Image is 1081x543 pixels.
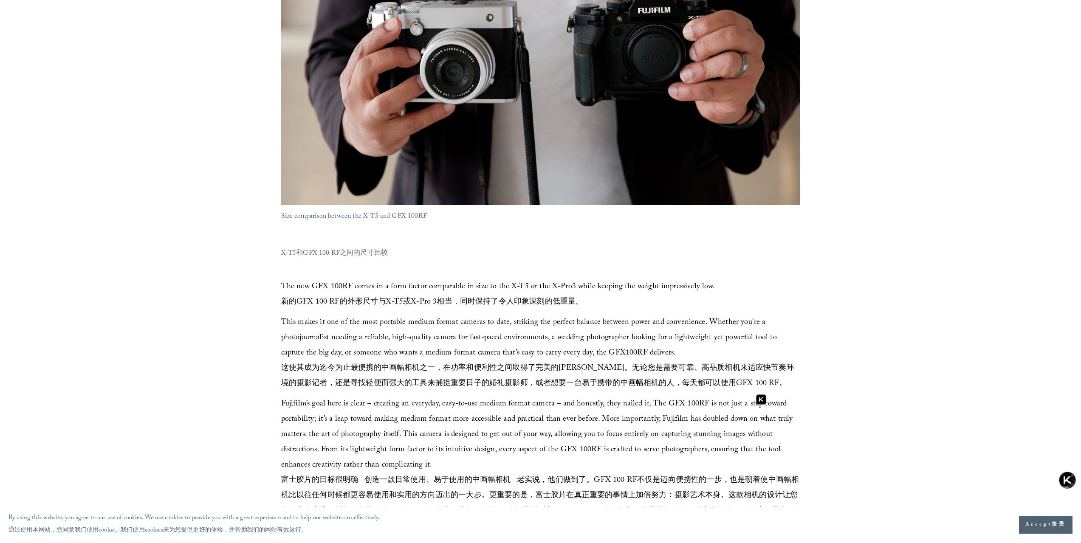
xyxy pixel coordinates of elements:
span: The new GFX 100RF comes in a form factor comparable in size to the X-T5 or the X-Pro3 while keepi... [281,281,715,294]
p: X-T5和GFX 100 RF之间的尺寸比较 [281,247,800,260]
span: Fujifilm’s goal here is clear – creating an everyday, easy-to-use medium format camera – and hone... [281,398,795,472]
font: 接受 [1052,520,1066,529]
span: 这使其成为迄今为止最便携的中画幅相机之一，在功率和便利性之间取得了完美的[PERSON_NAME]。无论您是需要可靠、高品质相机来适应快节奏环境的摄影记者，还是寻找轻便而强大的工具来捕捉重要日子... [281,362,794,391]
span: This makes it one of the most portable medium format cameras to date, striking the perfect balanc... [281,316,779,360]
button: Accept接受 [1019,516,1073,534]
span: 新的GFX 100 RF的外形尺寸与X-T5或X-Pro 3相当，同时保持了令人印象深刻的低重量。 [281,296,584,309]
font: Accept [1025,520,1052,529]
font: By using this website, you agree to our use of cookies. We use cookies to provide you with a grea... [8,513,380,523]
span: 富士胶片的目标很明确--创造一款日常使用、易于使用的中画幅相机--老实说，他们做到了。GFX 100 RF不仅是迈向便携性的一步，也是朝着使中画幅相机比以往任何时候都更容易使用和实用的方向迈出的... [281,474,799,533]
font: 通过使用本网站，您同意我们使用cookie。我们使用cookies来为您提供更好的体验，并帮助我们的网站有效运行。 [8,526,307,536]
p: Size comparison between the X-T5 and GFX 100RF [281,210,800,223]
